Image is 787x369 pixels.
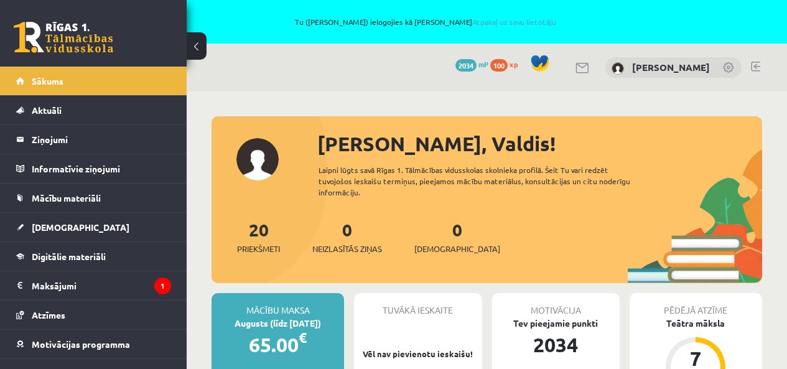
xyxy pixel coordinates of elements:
a: Ziņojumi [16,125,171,154]
span: [DEMOGRAPHIC_DATA] [32,222,129,233]
legend: Maksājumi [32,271,171,300]
div: [PERSON_NAME], Valdis! [317,129,762,159]
a: 2034 mP [455,59,488,69]
a: Aktuāli [16,96,171,124]
img: Valdis Valainis [612,62,624,75]
span: Sākums [32,75,63,86]
span: [DEMOGRAPHIC_DATA] [414,243,500,255]
a: Atpakaļ uz savu lietotāju [472,17,556,27]
span: € [299,329,307,347]
span: mP [478,59,488,69]
span: Neizlasītās ziņas [312,243,382,255]
div: 2034 [492,330,620,360]
a: 100 xp [490,59,524,69]
a: Sākums [16,67,171,95]
a: [DEMOGRAPHIC_DATA] [16,213,171,241]
p: Vēl nav pievienotu ieskaišu! [360,348,475,360]
div: Teātra māksla [630,317,762,330]
a: Digitālie materiāli [16,242,171,271]
span: Digitālie materiāli [32,251,106,262]
a: Mācību materiāli [16,184,171,212]
div: Pēdējā atzīme [630,293,762,317]
span: Aktuāli [32,105,62,116]
span: Tu ([PERSON_NAME]) ielogojies kā [PERSON_NAME] [143,18,709,26]
div: Augusts (līdz [DATE]) [212,317,344,330]
a: Maksājumi1 [16,271,171,300]
i: 1 [154,278,171,294]
div: 65.00 [212,330,344,360]
a: Motivācijas programma [16,330,171,358]
span: Atzīmes [32,309,65,320]
a: 20Priekšmeti [237,218,280,255]
div: Tev pieejamie punkti [492,317,620,330]
legend: Ziņojumi [32,125,171,154]
a: Rīgas 1. Tālmācības vidusskola [14,22,113,53]
a: Atzīmes [16,301,171,329]
span: Motivācijas programma [32,339,130,350]
div: Tuvākā ieskaite [354,293,482,317]
div: Motivācija [492,293,620,317]
span: Mācību materiāli [32,192,101,203]
span: 2034 [455,59,477,72]
div: 7 [677,348,714,368]
span: xp [510,59,518,69]
a: 0Neizlasītās ziņas [312,218,382,255]
a: Informatīvie ziņojumi [16,154,171,183]
div: Laipni lūgts savā Rīgas 1. Tālmācības vidusskolas skolnieka profilā. Šeit Tu vari redzēt tuvojošo... [319,164,649,198]
legend: Informatīvie ziņojumi [32,154,171,183]
span: Priekšmeti [237,243,280,255]
span: 100 [490,59,508,72]
div: Mācību maksa [212,293,344,317]
a: [PERSON_NAME] [632,61,710,73]
a: 0[DEMOGRAPHIC_DATA] [414,218,500,255]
